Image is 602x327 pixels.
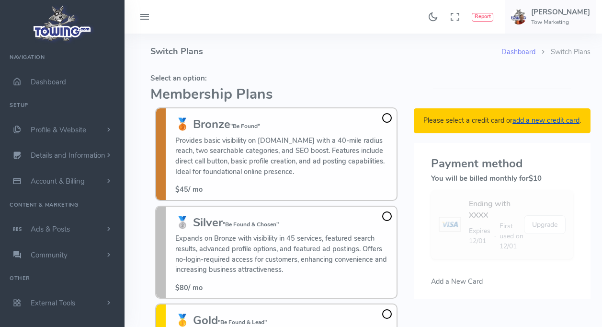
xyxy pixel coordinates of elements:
a: Dashboard [501,47,535,57]
small: "Be Found" [230,122,260,130]
span: Please select a credit card or . [423,116,581,125]
div: Ending with XXXX [469,198,524,221]
img: card image [439,217,461,232]
span: First used on 12/01 [500,221,524,251]
span: · [494,231,496,241]
span: External Tools [31,298,75,308]
h4: Switch Plans [150,34,501,70]
span: Expires 12/01 [469,226,490,246]
h2: Membership Plans [150,87,402,103]
button: Report [472,13,493,22]
h5: You will be billed monthly for [431,175,573,182]
h3: 🥇 Gold [175,314,392,327]
li: Switch Plans [535,47,591,58]
span: Account & Billing [31,176,85,186]
button: Upgrade [524,215,566,234]
img: user-image [511,9,526,24]
span: Dashboard [31,77,66,87]
h3: 🥈 Silver [175,216,392,229]
img: logo [30,3,95,44]
small: "Be Found & Chosen" [223,221,279,228]
span: Community [31,250,68,260]
span: Ads & Posts [31,224,70,234]
h5: Select an option: [150,74,402,82]
span: Add a New Card [431,277,483,286]
span: Details and Information [31,151,105,161]
span: $10 [529,174,542,183]
span: Profile & Website [31,125,86,135]
h6: Tow Marketing [531,19,590,25]
h3: 🥉 Bronze [175,118,392,130]
span: $80 [175,283,188,292]
small: "Be Found & Lead" [218,318,267,326]
span: / mo [175,185,203,194]
h3: Payment method [431,157,573,170]
iframe: Conversations [522,232,602,327]
p: Expands on Bronze with visibility in 45 services, featured search results, advanced profile optio... [175,234,392,275]
span: / mo [175,283,203,292]
span: $45 [175,185,188,194]
a: add a new credit card [512,116,579,125]
p: Provides basic visibility on [DOMAIN_NAME] with a 40-mile radius reach, two searchable categories... [175,136,392,177]
h5: [PERSON_NAME] [531,8,590,16]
